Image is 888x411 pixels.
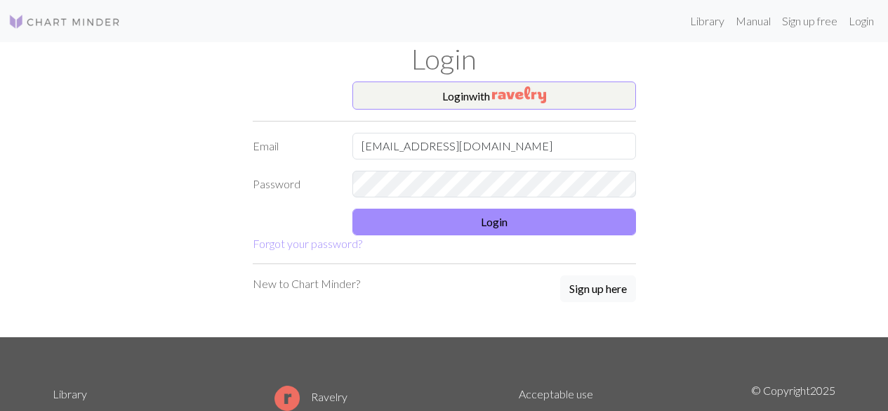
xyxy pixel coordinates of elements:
a: Library [53,387,87,400]
button: Sign up here [560,275,636,302]
p: New to Chart Minder? [253,275,360,292]
img: Ravelry [492,86,546,103]
h1: Login [44,42,844,76]
button: Loginwith [352,81,636,110]
label: Password [244,171,345,197]
a: Login [843,7,880,35]
a: Ravelry [274,390,347,403]
a: Sign up free [776,7,843,35]
a: Manual [730,7,776,35]
img: Logo [8,13,121,30]
a: Library [684,7,730,35]
label: Email [244,133,345,159]
img: Ravelry logo [274,386,300,411]
a: Sign up here [560,275,636,304]
a: Acceptable use [519,387,593,400]
button: Login [352,209,636,235]
a: Forgot your password? [253,237,362,250]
